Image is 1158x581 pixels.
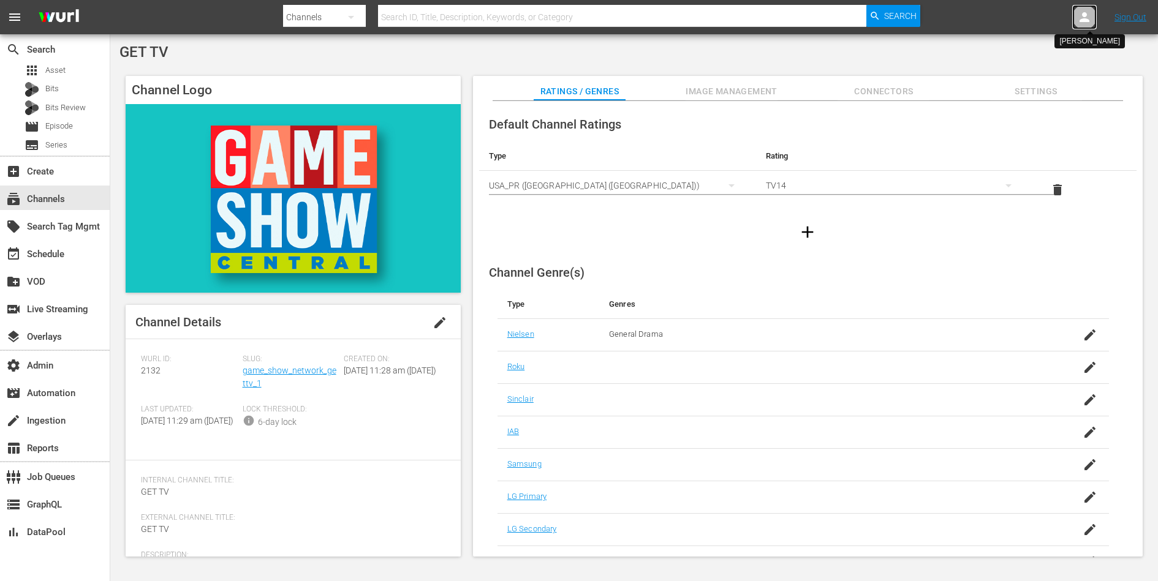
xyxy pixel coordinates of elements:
[45,120,73,132] span: Episode
[766,168,1023,203] div: TV14
[141,416,233,425] span: [DATE] 11:29 am ([DATE])
[141,405,237,414] span: Last Updated:
[1043,175,1072,204] button: delete
[6,219,21,234] span: Search Tag Mgmt
[990,84,1082,99] span: Settings
[6,247,21,261] span: Schedule
[425,308,455,337] button: edit
[243,414,255,427] span: info
[1114,12,1146,22] a: Sign Out
[126,104,461,293] img: GET TV
[489,117,621,132] span: Default Channel Ratings
[141,365,161,375] span: 2132
[243,354,338,364] span: Slug:
[6,164,21,179] span: Create
[344,354,439,364] span: Created On:
[507,459,542,468] a: Samsung
[6,192,21,206] span: Channels
[6,274,21,289] span: VOD
[507,427,519,436] a: IAB
[344,365,436,375] span: [DATE] 11:28 am ([DATE])
[507,524,557,533] a: LG Secondary
[838,84,929,99] span: Connectors
[756,141,1033,171] th: Rating
[7,10,22,24] span: menu
[135,315,221,329] span: Channel Details
[45,102,86,114] span: Bits Review
[45,64,66,77] span: Asset
[866,5,920,27] button: Search
[141,487,169,497] span: GET TV
[141,513,439,523] span: External Channel Title:
[6,413,21,428] span: Ingestion
[489,265,585,280] span: Channel Genre(s)
[498,290,599,319] th: Type
[141,476,439,485] span: Internal Channel Title:
[6,386,21,400] span: Automation
[6,497,21,512] span: GraphQL
[6,441,21,455] span: Reports
[126,76,461,104] h4: Channel Logo
[479,141,756,171] th: Type
[25,82,39,97] div: Bits
[45,139,67,151] span: Series
[141,354,237,364] span: Wurl ID:
[25,100,39,115] div: Bits Review
[489,168,746,203] div: USA_PR ([GEOGRAPHIC_DATA] ([GEOGRAPHIC_DATA]))
[6,302,21,317] span: Live Streaming
[6,358,21,373] span: Admin
[6,42,21,57] span: Search
[141,550,439,560] span: Description:
[6,525,21,539] span: DataPool
[534,84,626,99] span: Ratings / Genres
[6,329,21,344] span: Overlays
[45,83,59,95] span: Bits
[29,3,88,32] img: ans4CAIJ8jUAAAAAAAAAAAAAAAAAAAAAAAAgQb4GAAAAAAAAAAAAAAAAAAAAAAAAJMjXAAAAAAAAAAAAAAAAAAAAAAAAgAT5G...
[507,557,548,566] a: LG Channel
[507,329,534,339] a: Nielsen
[1059,36,1120,47] div: [PERSON_NAME]
[6,470,21,484] span: Job Queues
[119,43,168,61] span: GET TV
[25,119,39,134] span: Episode
[507,394,534,403] a: Sinclair
[507,362,525,371] a: Roku
[479,141,1137,209] table: simple table
[243,365,336,388] a: game_show_network_gettv_1
[258,416,297,429] div: 6-day lock
[25,138,39,152] span: Series
[599,290,1041,319] th: Genres
[1050,182,1065,197] span: delete
[243,405,338,414] span: Lock Threshold:
[25,63,39,78] span: Asset
[507,492,547,501] a: LG Primary
[433,315,447,330] span: edit
[686,84,778,99] span: Image Management
[141,524,169,534] span: GET TV
[884,5,917,27] span: Search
